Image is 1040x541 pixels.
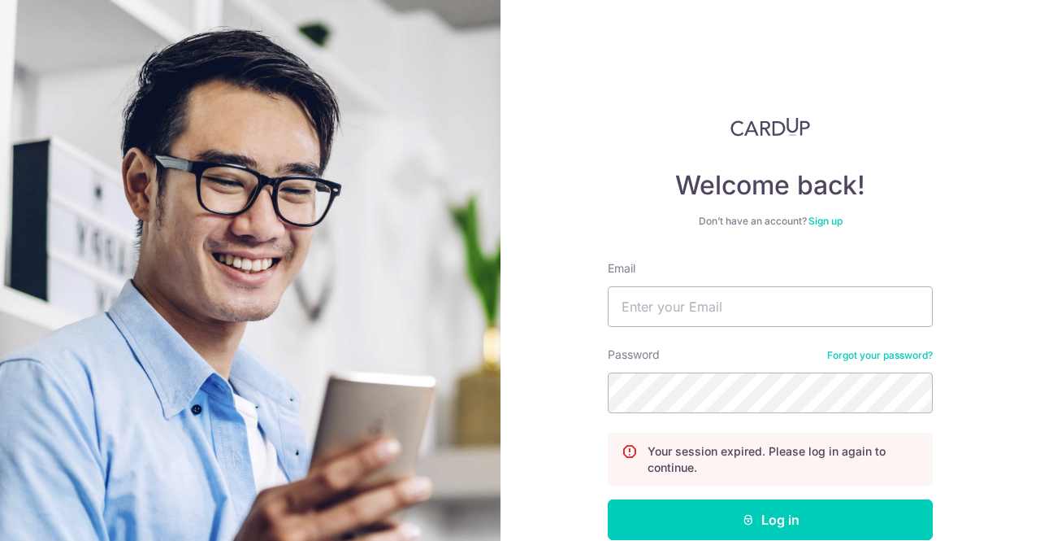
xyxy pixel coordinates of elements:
input: Enter your Email [608,286,933,327]
h4: Welcome back! [608,169,933,202]
a: Forgot your password? [827,349,933,362]
img: CardUp Logo [730,117,810,137]
label: Email [608,260,635,277]
label: Password [608,347,660,363]
div: Don’t have an account? [608,215,933,228]
button: Log in [608,500,933,540]
p: Your session expired. Please log in again to continue. [648,443,919,476]
a: Sign up [808,215,843,227]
